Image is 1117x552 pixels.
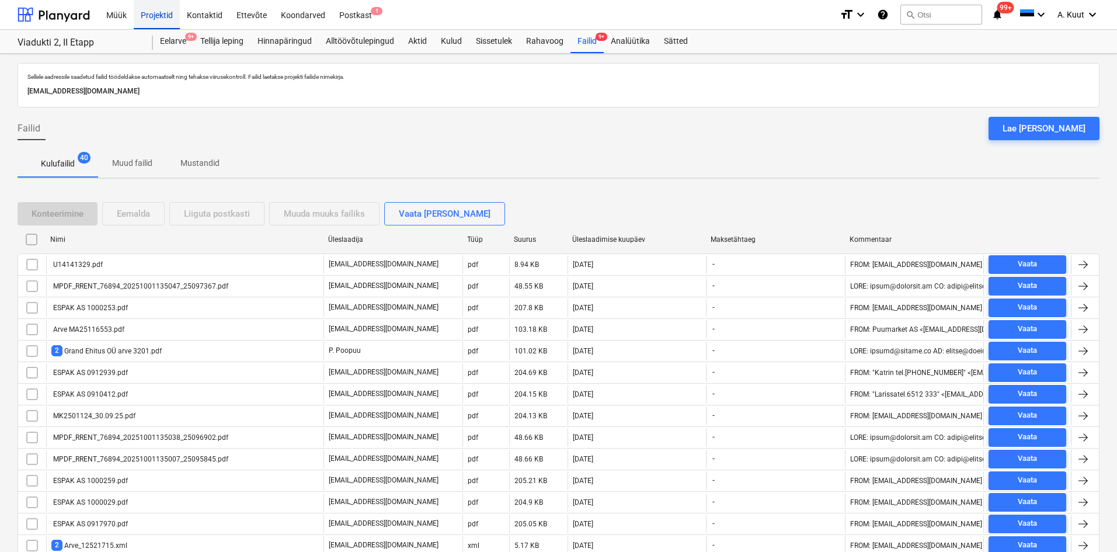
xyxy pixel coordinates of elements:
[573,347,593,355] div: [DATE]
[519,30,570,53] a: Rahavoog
[469,30,519,53] a: Sissetulek
[250,30,319,53] a: Hinnapäringud
[41,158,75,170] p: Kulufailid
[514,390,547,398] div: 204.15 KB
[989,471,1066,490] button: Vaata
[1018,387,1037,401] div: Vaata
[51,540,62,551] span: 2
[18,121,40,136] span: Failid
[1059,496,1117,552] div: Vestlusvidin
[27,73,1090,81] p: Sellele aadressile saadetud failid töödeldakse automaatselt ning tehakse viirusekontroll. Failid ...
[401,30,434,53] a: Aktid
[180,157,220,169] p: Mustandid
[989,363,1066,382] button: Vaata
[1018,452,1037,466] div: Vaata
[711,497,716,507] span: -
[989,277,1066,296] button: Vaata
[711,235,840,244] div: Maksetähtaeg
[1018,279,1037,293] div: Vaata
[514,433,543,442] div: 48.66 KB
[468,390,478,398] div: pdf
[573,282,593,290] div: [DATE]
[711,432,716,442] span: -
[711,281,716,291] span: -
[468,304,478,312] div: pdf
[1059,496,1117,552] iframe: Chat Widget
[328,235,458,244] div: Üleslaadija
[514,412,547,420] div: 204.13 KB
[329,346,361,356] p: P. Poopuu
[51,520,128,528] div: ESPAK AS 0917970.pdf
[711,303,716,313] span: -
[604,30,657,53] a: Analüütika
[329,432,439,442] p: [EMAIL_ADDRESS][DOMAIN_NAME]
[657,30,695,53] div: Sätted
[51,345,62,356] span: 2
[78,152,91,164] span: 40
[185,33,197,41] span: 9+
[711,411,716,421] span: -
[27,85,1090,98] p: [EMAIL_ADDRESS][DOMAIN_NAME]
[989,342,1066,360] button: Vaata
[514,347,547,355] div: 101.02 KB
[51,433,228,442] div: MPDF_RRENT_76894_20251001135038_25096902.pdf
[1018,301,1037,314] div: Vaata
[1018,517,1037,530] div: Vaata
[193,30,250,53] a: Tellija leping
[329,367,439,377] p: [EMAIL_ADDRESS][DOMAIN_NAME]
[468,541,479,550] div: xml
[329,454,439,464] p: [EMAIL_ADDRESS][DOMAIN_NAME]
[329,475,439,485] p: [EMAIL_ADDRESS][DOMAIN_NAME]
[153,30,193,53] a: Eelarve9+
[51,540,127,551] div: Arve_12521715.xml
[1018,474,1037,487] div: Vaata
[573,325,593,334] div: [DATE]
[514,520,547,528] div: 205.05 KB
[989,385,1066,404] button: Vaata
[468,369,478,377] div: pdf
[319,30,401,53] div: Alltöövõtulepingud
[1018,258,1037,271] div: Vaata
[989,298,1066,317] button: Vaata
[1003,121,1085,136] div: Lae [PERSON_NAME]
[514,477,547,485] div: 205.21 KB
[112,157,152,169] p: Muud failid
[573,433,593,442] div: [DATE]
[514,455,543,463] div: 48.66 KB
[1018,344,1037,357] div: Vaata
[468,477,478,485] div: pdf
[153,30,193,53] div: Eelarve
[329,411,439,421] p: [EMAIL_ADDRESS][DOMAIN_NAME]
[51,455,228,463] div: MPDF_RRENT_76894_20251001135007_25095845.pdf
[51,412,135,420] div: MK2501124_30.09.25.pdf
[468,325,478,334] div: pdf
[514,282,543,290] div: 48.55 KB
[1018,366,1037,379] div: Vaata
[1018,539,1037,552] div: Vaata
[329,303,439,313] p: [EMAIL_ADDRESS][DOMAIN_NAME]
[1018,495,1037,509] div: Vaata
[467,235,504,244] div: Tüüp
[514,304,543,312] div: 207.8 KB
[434,30,469,53] div: Kulud
[711,389,716,399] span: -
[989,428,1066,447] button: Vaata
[711,324,716,334] span: -
[371,7,382,15] span: 1
[329,281,439,291] p: [EMAIL_ADDRESS][DOMAIN_NAME]
[573,369,593,377] div: [DATE]
[468,282,478,290] div: pdf
[51,390,128,398] div: ESPAK AS 0910412.pdf
[51,282,228,290] div: MPDF_RRENT_76894_20251001135047_25097367.pdf
[468,261,478,269] div: pdf
[989,515,1066,533] button: Vaata
[573,304,593,312] div: [DATE]
[711,259,716,269] span: -
[711,519,716,529] span: -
